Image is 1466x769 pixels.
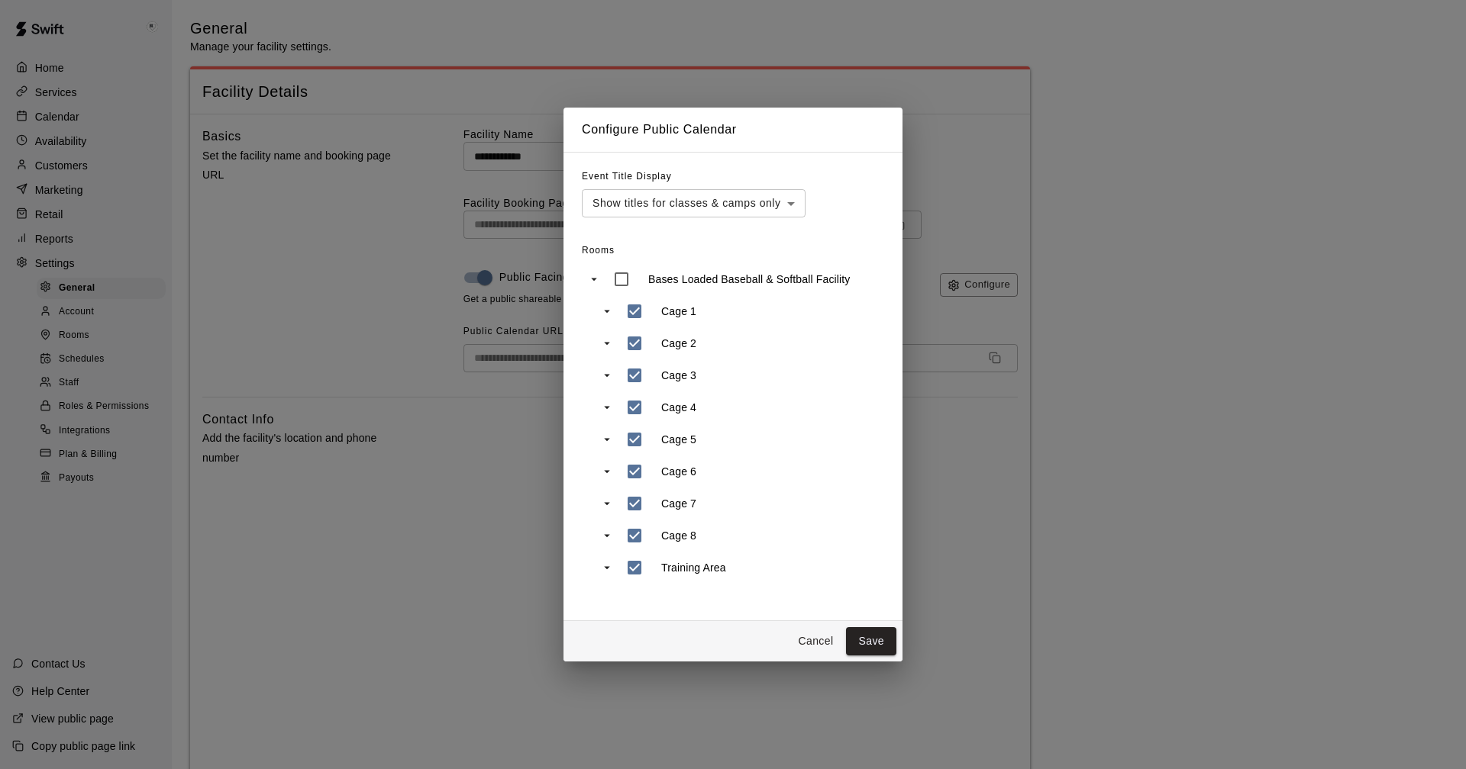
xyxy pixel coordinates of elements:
[661,304,696,319] p: Cage 1
[846,627,896,655] button: Save
[661,336,696,351] p: Cage 2
[661,560,726,575] p: Training Area
[563,108,903,152] h2: Configure Public Calendar
[791,627,840,655] button: Cancel
[582,189,806,217] div: Show titles for classes & camps only
[661,464,696,479] p: Cage 6
[661,368,696,383] p: Cage 3
[582,245,615,256] span: Rooms
[582,263,884,584] ul: swift facility view
[661,528,696,543] p: Cage 8
[648,272,851,287] p: Bases Loaded Baseball & Softball Facility
[661,432,696,447] p: Cage 5
[582,171,672,182] span: Event Title Display
[661,496,696,511] p: Cage 7
[661,400,696,415] p: Cage 4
